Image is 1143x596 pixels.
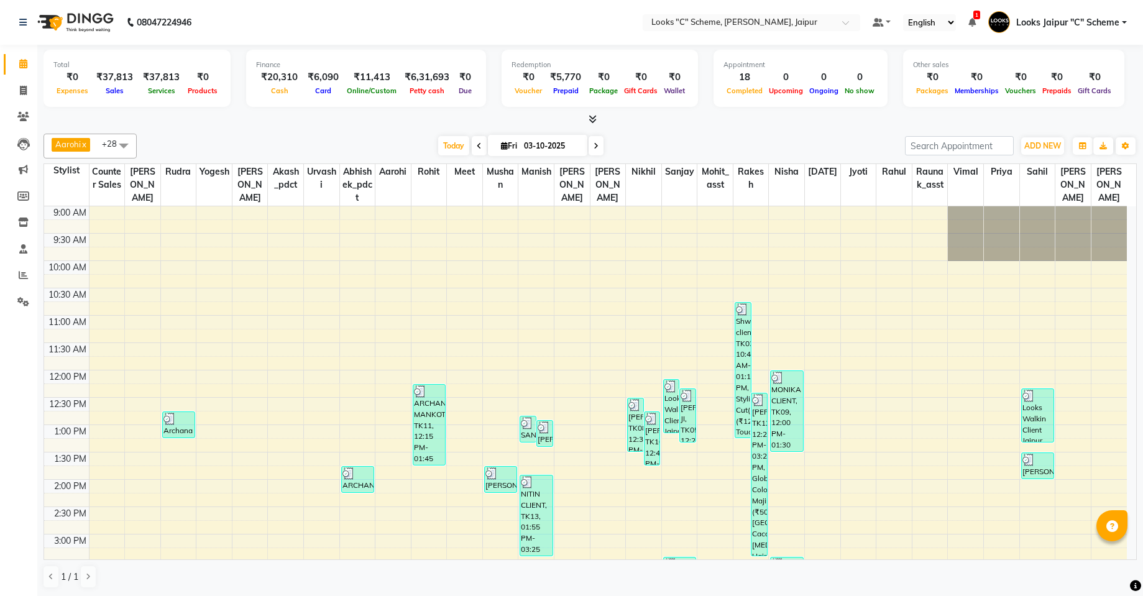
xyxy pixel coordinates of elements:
[256,60,476,70] div: Finance
[626,164,661,180] span: Nikhil
[1002,86,1039,95] span: Vouchers
[55,139,81,149] span: Aarohi
[518,164,554,180] span: Manish
[1075,70,1114,85] div: ₹0
[137,5,191,40] b: 08047224946
[537,421,553,446] div: [PERSON_NAME] CLIENT, TK07, 12:55 PM-01:25 PM, Ironing Curls(F)* (₹650)
[1002,70,1039,85] div: ₹0
[375,164,411,180] span: Aarohi
[723,60,878,70] div: Appointment
[185,70,221,85] div: ₹0
[723,86,766,95] span: Completed
[771,371,802,451] div: MONIKA CLIENT, TK09, 12:00 PM-01:30 PM, Full Arms & U/Arms(F) (₹350),Eyebrows (₹200),Rubber Mask(...
[47,370,89,383] div: 12:00 PM
[303,70,344,85] div: ₹6,090
[905,136,1014,155] input: Search Appointment
[1091,164,1127,206] span: [PERSON_NAME]
[512,86,545,95] span: Voucher
[661,70,688,85] div: ₹0
[806,70,842,85] div: 0
[454,70,476,85] div: ₹0
[735,303,751,438] div: Shweta client, TK03, 10:45 AM-01:15 PM, Stylist Cut(F) (₹1200),Roots Touchup Majirel(F) (₹1700),K...
[103,86,127,95] span: Sales
[52,425,89,438] div: 1:00 PM
[621,86,661,95] span: Gift Cards
[554,164,590,206] span: [PERSON_NAME]
[344,86,400,95] span: Online/Custom
[46,316,89,329] div: 11:00 AM
[948,164,983,180] span: Vimal
[973,11,980,19] span: 1
[304,164,339,193] span: Urvashi
[145,86,178,95] span: Services
[342,467,374,492] div: ARCHANA MANKOTA, TK11, 01:45 PM-02:15 PM, Classic Pedicure(M) (₹600)
[645,412,660,465] div: [PERSON_NAME], TK10, 12:45 PM-01:45 PM, Roots Touchup Majirel(F) (₹1700)
[1039,70,1075,85] div: ₹0
[232,164,268,206] span: [PERSON_NAME]
[913,60,1114,70] div: Other sales
[1016,16,1119,29] span: Looks Jaipur "C" Scheme
[483,164,518,193] span: Mushan
[90,164,125,193] span: Counter Sales
[163,412,195,438] div: Archana client, TK02, 12:45 PM-01:15 PM, Stylist Cut(F) (₹1200)
[1075,86,1114,95] span: Gift Cards
[512,60,688,70] div: Redemption
[46,343,89,356] div: 11:30 AM
[842,70,878,85] div: 0
[52,452,89,465] div: 1:30 PM
[46,288,89,301] div: 10:30 AM
[1022,389,1053,442] div: Looks Walkin Client Jaipur "C" Scheme, TK04, 12:20 PM-01:20 PM, Head Massage Olive(M) (₹800),[PER...
[53,86,91,95] span: Expenses
[661,86,688,95] span: Wallet
[769,164,804,180] span: Nisha
[47,398,89,411] div: 12:30 PM
[968,17,976,28] a: 1
[697,164,733,193] span: Mohit_asst
[680,389,695,442] div: [PERSON_NAME] JI, TK05, 12:20 PM-01:20 PM, Stylist Cut(M) (₹700),[PERSON_NAME] Trimming (₹500)
[102,139,126,149] span: +28
[771,557,802,583] div: [PERSON_NAME], TK12, 03:25 PM-03:55 PM, Eyebrows (₹200)
[984,164,1019,180] span: Priya
[344,70,400,85] div: ₹11,413
[952,70,1002,85] div: ₹0
[46,261,89,274] div: 10:00 AM
[766,70,806,85] div: 0
[138,70,185,85] div: ₹37,813
[161,164,196,180] span: Rudra
[952,86,1002,95] span: Memberships
[520,475,552,556] div: NITIN CLIENT, TK13, 01:55 PM-03:25 PM, Stylist Cut(M) (₹700),Highlights/Streaks(M)* (₹3000)
[400,70,454,85] div: ₹6,31,693
[52,507,89,520] div: 2:30 PM
[628,398,643,451] div: [PERSON_NAME], TK08, 12:30 PM-01:30 PM, Stylist Cut(M) (₹700),[PERSON_NAME] Color [PERSON_NAME] (...
[51,234,89,247] div: 9:30 AM
[662,164,697,180] span: Sanjay
[340,164,375,206] span: Abhishek_pdct
[876,164,912,180] span: Rahul
[913,86,952,95] span: Packages
[125,164,160,206] span: [PERSON_NAME]
[621,70,661,85] div: ₹0
[411,164,447,180] span: Rohit
[498,141,520,150] span: Fri
[406,86,448,95] span: Petty cash
[61,571,78,584] span: 1 / 1
[988,11,1010,33] img: Looks Jaipur "C" Scheme
[196,164,232,180] span: Yogesh
[1091,546,1131,584] iframe: chat widget
[32,5,117,40] img: logo
[841,164,876,180] span: Jyoti
[913,70,952,85] div: ₹0
[1024,141,1061,150] span: ADD NEW
[51,206,89,219] div: 9:00 AM
[53,60,221,70] div: Total
[52,534,89,548] div: 3:00 PM
[1021,137,1064,155] button: ADD NEW
[312,86,334,95] span: Card
[1020,164,1055,180] span: sahil
[590,164,626,206] span: [PERSON_NAME]
[1055,164,1091,206] span: [PERSON_NAME]
[664,380,679,433] div: Looks Walkin Client Jaipur "C" Scheme, TK01, 12:10 PM-01:10 PM, Stylist Cut(M) (₹700),[PERSON_NAM...
[185,86,221,95] span: Products
[268,86,291,95] span: Cash
[91,70,138,85] div: ₹37,813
